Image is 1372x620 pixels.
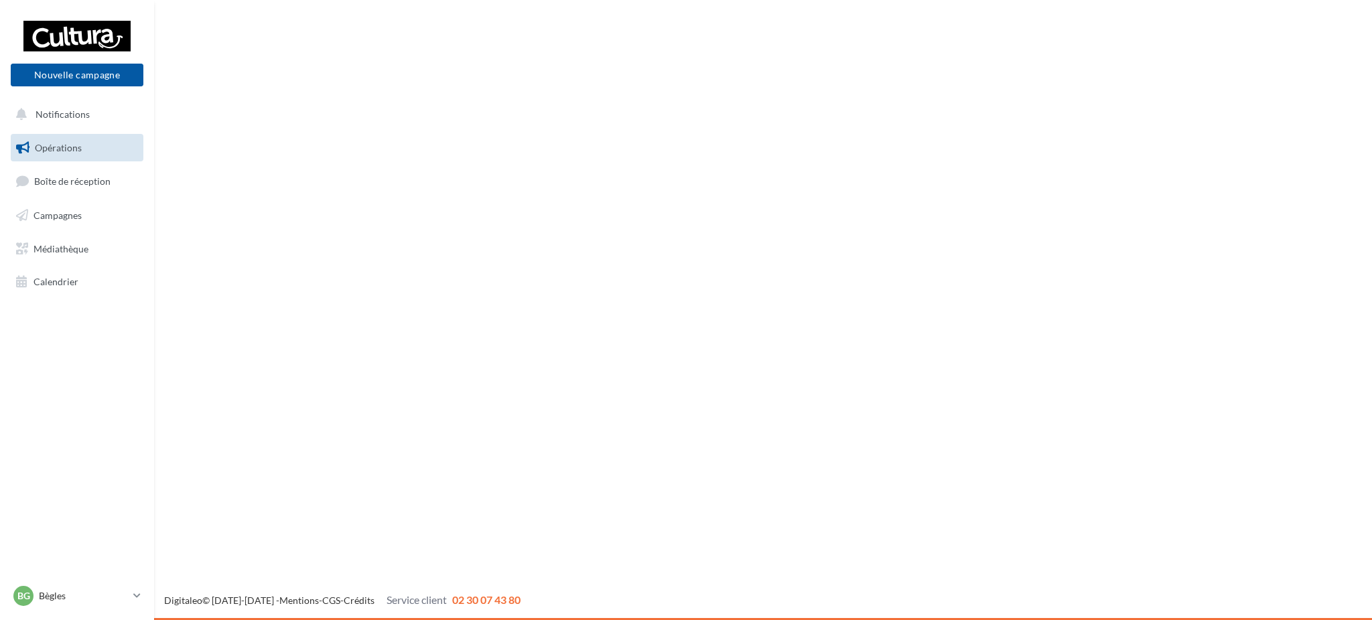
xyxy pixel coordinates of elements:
[33,242,88,254] span: Médiathèque
[39,589,128,603] p: Bègles
[164,595,521,606] span: © [DATE]-[DATE] - - -
[452,593,521,606] span: 02 30 07 43 80
[34,175,111,187] span: Boîte de réception
[17,589,30,603] span: Bg
[8,134,146,162] a: Opérations
[11,64,143,86] button: Nouvelle campagne
[344,595,374,606] a: Crédits
[8,235,146,263] a: Médiathèque
[8,100,141,129] button: Notifications
[164,595,202,606] a: Digitaleo
[279,595,319,606] a: Mentions
[322,595,340,606] a: CGS
[8,202,146,230] a: Campagnes
[36,108,90,120] span: Notifications
[8,268,146,296] a: Calendrier
[11,583,143,609] a: Bg Bègles
[8,167,146,196] a: Boîte de réception
[387,593,447,606] span: Service client
[33,210,82,221] span: Campagnes
[35,142,82,153] span: Opérations
[33,276,78,287] span: Calendrier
